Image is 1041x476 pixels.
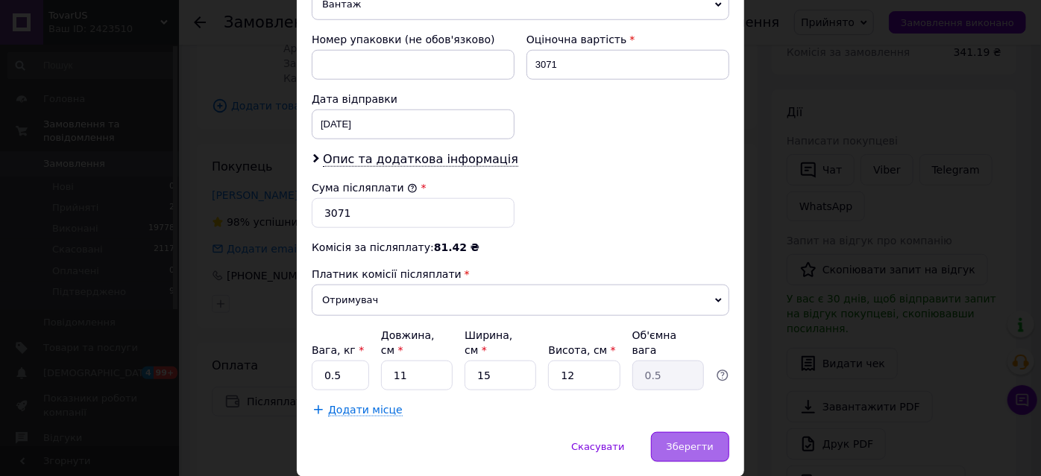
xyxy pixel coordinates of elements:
[328,404,403,416] span: Додати місце
[323,152,518,167] span: Опис та додаткова інформація
[632,328,704,358] div: Об'ємна вага
[312,344,364,356] label: Вага, кг
[312,32,515,47] div: Номер упаковки (не обов'язково)
[312,92,515,107] div: Дата відправки
[667,441,714,452] span: Зберегти
[312,285,729,316] span: Отримувач
[312,240,729,255] div: Комісія за післяплату:
[526,32,729,47] div: Оціночна вартість
[548,344,615,356] label: Висота, см
[434,241,479,253] span: 81.42 ₴
[312,182,418,194] label: Сума післяплати
[465,329,512,356] label: Ширина, см
[381,329,435,356] label: Довжина, см
[571,441,624,452] span: Скасувати
[312,268,462,280] span: Платник комісії післяплати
